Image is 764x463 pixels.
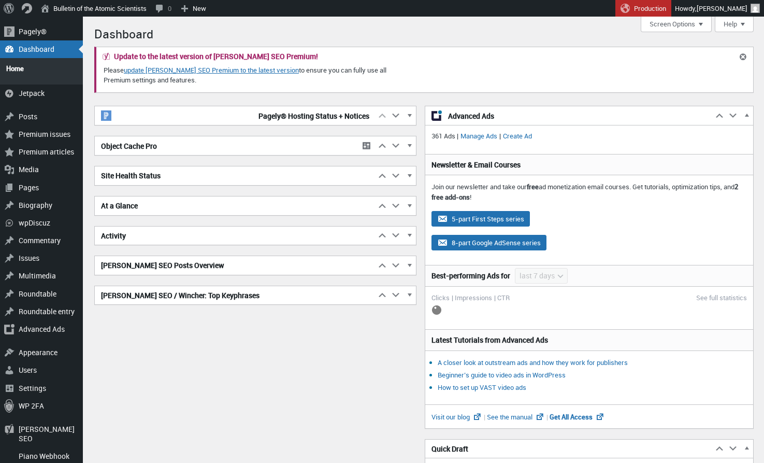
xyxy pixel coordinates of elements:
[431,160,747,170] h3: Newsletter & Email Courses
[501,131,534,141] a: Create Ad
[95,227,376,245] h2: Activity
[431,182,738,202] strong: 2 free add-ons
[438,370,566,380] a: Beginner’s guide to video ads in WordPress
[95,197,376,215] h2: At a Glance
[431,211,530,227] button: 5-part First Steps series
[431,305,442,315] img: loading
[101,110,111,121] img: pagely-w-on-b20x20.png
[715,17,754,32] button: Help
[550,412,605,422] a: Get All Access
[94,22,754,44] h1: Dashboard
[95,166,376,185] h2: Site Health Status
[431,412,487,422] a: Visit our blog
[95,256,376,275] h2: [PERSON_NAME] SEO Posts Overview
[641,17,712,32] button: Screen Options
[448,111,707,121] span: Advanced Ads
[124,65,299,75] a: update [PERSON_NAME] SEO Premium to the latest version
[458,131,499,141] a: Manage Ads
[431,182,747,202] p: Join our newsletter and take our ad monetization email courses. Get tutorials, optimization tips,...
[431,271,510,281] h3: Best-performing Ads for
[431,235,546,250] button: 8-part Google AdSense series
[103,64,415,86] p: Please to ensure you can fully use all Premium settings and features.
[527,182,539,191] strong: free
[431,444,468,454] span: Quick Draft
[114,53,318,60] h2: Update to the latest version of [PERSON_NAME] SEO Premium!
[431,335,747,345] h3: Latest Tutorials from Advanced Ads
[438,358,628,367] a: A closer look at outstream ads and how they work for publishers
[431,131,747,142] p: 361 Ads | |
[95,286,376,305] h2: [PERSON_NAME] SEO / Wincher: Top Keyphrases
[487,412,550,422] a: See the manual
[95,106,376,125] h2: Pagely® Hosting Status + Notices
[697,4,747,13] span: [PERSON_NAME]
[438,383,526,392] a: How to set up VAST video ads
[95,137,357,156] h2: Object Cache Pro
